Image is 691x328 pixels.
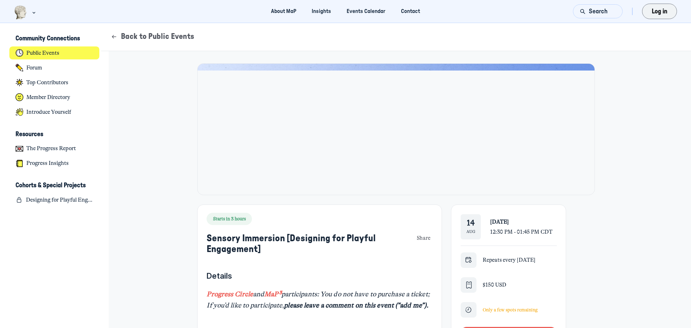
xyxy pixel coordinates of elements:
[9,61,100,75] a: Forum
[26,94,70,101] h4: Member Directory
[265,5,303,18] a: About MaP
[9,76,100,89] a: Top Contributors
[26,160,69,167] h4: Progress Insights
[9,128,100,141] button: ResourcesCollapse space
[395,5,426,18] a: Contact
[26,145,76,152] h4: The Progress Report
[26,109,71,116] h4: Introduce Yourself
[466,229,475,235] div: Aug
[490,229,552,235] span: 12:30 PM - 01:45 PM CDT
[15,130,43,138] h3: Resources
[483,307,538,313] div: Only a few spots remaining
[9,105,100,119] a: Introduce Yourself
[264,290,281,298] a: MaP³
[306,5,338,18] a: Insights
[9,193,100,207] a: Designing for Playful Engagement
[253,290,264,298] em: and
[207,270,432,281] h5: Details
[101,23,691,51] header: Page Header
[26,79,68,86] h4: Top Contributors
[417,234,430,242] span: Share
[642,4,677,19] button: Log in
[207,290,429,309] em: participants: You do not have to purchase a ticket; If you’d like to participate,
[284,301,428,309] em: please leave a comment on this event (“add me”).
[207,290,253,298] a: Progress Circle
[9,91,100,104] a: Member Directory
[14,5,27,19] img: Museums as Progress logo
[467,219,475,228] div: 14
[15,35,80,42] h3: Community Connections
[340,5,392,18] a: Events Calendar
[26,197,93,203] h4: Designing for Playful Engagement
[9,142,100,155] a: The Progress Report
[14,5,37,20] button: Museums as Progress logo
[26,64,42,71] h4: Forum
[483,281,506,289] span: $150 USD
[26,50,59,57] h4: Public Events
[483,257,536,263] span: Repeats every [DATE]
[110,31,194,42] button: Back to Public Events
[213,216,246,222] span: Starts in 3 hours
[490,219,509,225] span: [DATE]
[9,46,100,60] a: Public Events
[9,157,100,170] a: Progress Insights
[9,179,100,192] button: Cohorts & Special ProjectsCollapse space
[415,233,432,244] button: Share
[573,4,623,18] button: Search
[9,32,100,45] button: Community ConnectionsCollapse space
[15,181,86,189] h3: Cohorts & Special Projects
[207,233,415,255] h1: Sensory Immersion [Designing for Playful Engagement]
